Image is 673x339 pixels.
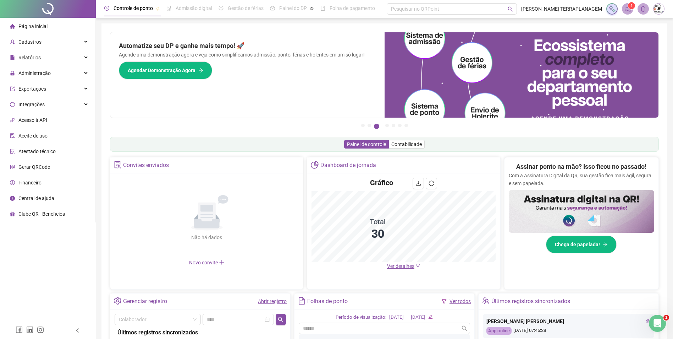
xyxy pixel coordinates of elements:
[114,161,121,168] span: solution
[330,5,375,11] span: Folha de pagamento
[516,162,646,172] h2: Assinar ponto na mão? Isso ficou no passado!
[18,133,48,139] span: Aceite de uso
[10,118,15,123] span: api
[509,190,654,233] img: banner%2F02c71560-61a6-44d4-94b9-c8ab97240462.png
[387,263,414,269] span: Ver detalhes
[18,86,46,92] span: Exportações
[114,5,153,11] span: Controle de ponto
[104,6,109,11] span: clock-circle
[10,180,15,185] span: dollar
[546,236,617,253] button: Chega de papelada!
[156,6,160,11] span: pushpin
[10,149,15,154] span: solution
[18,23,48,29] span: Página inicial
[10,71,15,76] span: lock
[10,86,15,91] span: export
[389,314,404,321] div: [DATE]
[630,3,633,8] span: 1
[486,327,512,335] div: App online
[228,5,264,11] span: Gestão de férias
[361,124,365,127] button: 1
[320,6,325,11] span: book
[75,328,80,333] span: left
[128,66,195,74] span: Agendar Demonstração Agora
[16,326,23,333] span: facebook
[486,327,651,335] div: [DATE] 07:46:28
[119,41,376,51] h2: Automatize seu DP e ganhe mais tempo! 🚀
[428,314,433,319] span: edit
[336,314,386,321] div: Período de visualização:
[370,178,393,188] h4: Gráfico
[18,195,54,201] span: Central de ajuda
[508,6,513,12] span: search
[649,315,666,332] iframe: Intercom live chat
[640,6,646,12] span: bell
[646,319,651,324] span: eye
[114,297,121,305] span: setting
[26,326,33,333] span: linkedin
[407,314,408,321] div: -
[219,259,225,265] span: plus
[176,5,212,11] span: Admissão digital
[174,233,239,241] div: Não há dados
[603,242,608,247] span: arrow-right
[449,298,471,304] a: Ver todos
[10,39,15,44] span: user-add
[392,124,395,127] button: 5
[385,124,389,127] button: 4
[404,124,408,127] button: 7
[624,6,631,12] span: notification
[117,328,283,337] div: Últimos registros sincronizados
[10,211,15,216] span: gift
[521,5,602,13] span: [PERSON_NAME] TERRAPLANAGEM
[18,55,41,60] span: Relatórios
[415,263,420,268] span: down
[320,159,376,171] div: Dashboard de jornada
[311,161,318,168] span: pie-chart
[10,55,15,60] span: file
[18,164,50,170] span: Gerar QRCode
[166,6,171,11] span: file-done
[278,317,283,322] span: search
[310,6,314,11] span: pushpin
[486,317,651,325] div: [PERSON_NAME] [PERSON_NAME]
[10,165,15,169] span: qrcode
[398,124,402,127] button: 6
[18,149,56,154] span: Atestado técnico
[18,180,42,185] span: Financeiro
[123,159,169,171] div: Convites enviados
[307,295,348,307] div: Folhas de ponto
[491,295,570,307] div: Últimos registros sincronizados
[509,172,654,187] p: Com a Assinatura Digital da QR, sua gestão fica mais ágil, segura e sem papelada.
[387,263,420,269] a: Ver detalhes down
[462,325,467,331] span: search
[18,102,45,107] span: Integrações
[18,211,65,217] span: Clube QR - Beneficios
[10,133,15,138] span: audit
[555,241,600,248] span: Chega de papelada!
[258,298,287,304] a: Abrir registro
[415,181,421,186] span: download
[347,141,386,147] span: Painel de controle
[429,181,434,186] span: reload
[123,295,167,307] div: Gerenciar registro
[368,124,371,127] button: 2
[18,39,42,45] span: Cadastros
[119,61,212,79] button: Agendar Demonstração Agora
[18,117,47,123] span: Acesso à API
[10,196,15,201] span: info-circle
[10,24,15,29] span: home
[198,68,203,73] span: arrow-right
[279,5,307,11] span: Painel do DP
[270,6,275,11] span: dashboard
[374,124,379,129] button: 3
[219,6,224,11] span: sun
[628,2,635,9] sup: 1
[18,70,51,76] span: Administração
[37,326,44,333] span: instagram
[189,260,225,265] span: Novo convite
[119,51,376,59] p: Agende uma demonstração agora e veja como simplificamos admissão, ponto, férias e holerites em um...
[482,297,490,305] span: team
[442,299,447,304] span: filter
[385,32,659,118] img: banner%2Fd57e337e-a0d3-4837-9615-f134fc33a8e6.png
